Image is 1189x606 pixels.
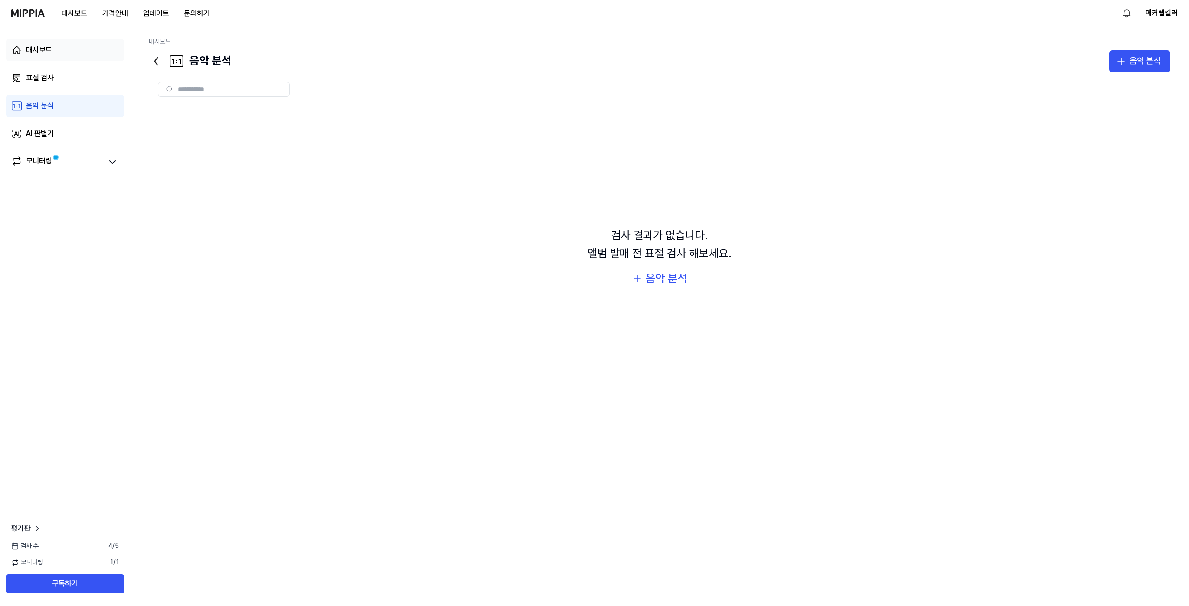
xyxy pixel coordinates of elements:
[26,128,54,139] div: AI 판별기
[136,4,176,23] button: 업데이트
[110,558,119,567] span: 1 / 1
[11,156,102,169] a: 모니터링
[149,38,171,45] a: 대시보드
[11,541,39,551] span: 검사 수
[11,558,43,567] span: 모니터링
[26,156,52,169] div: 모니터링
[26,72,54,84] div: 표절 검사
[54,4,95,23] button: 대시보드
[1130,54,1161,68] div: 음악 분석
[26,45,52,56] div: 대시보드
[1145,7,1178,19] button: 메커렐킬러
[11,523,42,534] a: 평가판
[95,4,136,23] button: 가격안내
[646,270,687,287] div: 음악 분석
[1109,50,1170,72] button: 음악 분석
[176,4,217,23] button: 문의하기
[6,574,124,593] button: 구독하기
[26,100,54,111] div: 음악 분석
[11,523,31,534] span: 평가판
[6,95,124,117] a: 음악 분석
[6,123,124,145] a: AI 판별기
[1121,7,1132,19] img: 알림
[11,9,45,17] img: logo
[6,67,124,89] a: 표절 검사
[108,541,119,551] span: 4 / 5
[149,50,231,72] div: 음악 분석
[632,270,687,287] button: 음악 분석
[6,39,124,61] a: 대시보드
[588,227,732,262] div: 검사 결과가 없습니다. 앨범 발매 전 표절 검사 해보세요.
[136,0,176,26] a: 업데이트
